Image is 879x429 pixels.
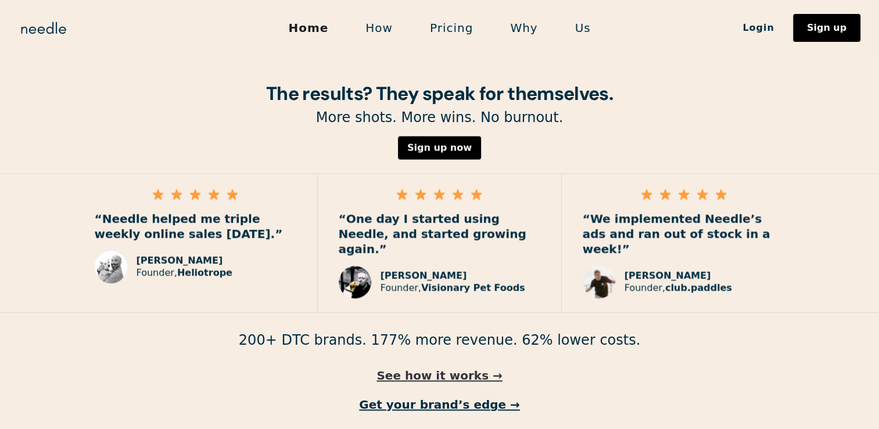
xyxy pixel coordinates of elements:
strong: club.paddles [665,282,732,293]
strong: Heliotrope [177,267,232,278]
p: “We implemented Needle’s ads and ran out of stock in a week!” [583,211,785,256]
strong: Visionary Pet Foods [421,282,525,293]
a: Login [724,18,793,38]
div: Sign up [807,23,846,33]
strong: [PERSON_NAME] [381,270,467,281]
a: Home [270,16,347,40]
p: Founder, [381,282,525,294]
p: “Needle helped me triple weekly online sales [DATE].” [95,211,296,241]
p: Founder, [625,282,732,294]
a: How [347,16,411,40]
a: Sign up now [398,136,481,159]
strong: [PERSON_NAME] [137,255,223,266]
strong: The results? They speak for themselves. [266,81,613,106]
p: Founder, [137,267,232,279]
a: Pricing [411,16,491,40]
a: Us [557,16,609,40]
strong: [PERSON_NAME] [625,270,711,281]
a: Why [491,16,556,40]
a: Sign up [793,14,860,42]
p: “One day I started using Needle, and started growing again.” [339,211,540,256]
div: Sign up now [407,143,472,152]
